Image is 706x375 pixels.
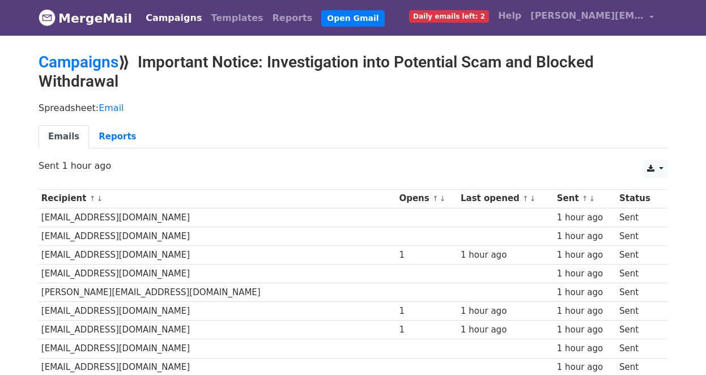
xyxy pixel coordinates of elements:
[409,10,489,23] span: Daily emails left: 2
[557,267,614,280] div: 1 hour ago
[440,194,446,203] a: ↓
[399,305,455,318] div: 1
[494,5,526,27] a: Help
[39,208,397,227] td: [EMAIL_ADDRESS][DOMAIN_NAME]
[90,194,96,203] a: ↑
[616,245,661,264] td: Sent
[39,302,397,321] td: [EMAIL_ADDRESS][DOMAIN_NAME]
[39,283,397,302] td: [PERSON_NAME][EMAIL_ADDRESS][DOMAIN_NAME]
[616,321,661,339] td: Sent
[405,5,494,27] a: Daily emails left: 2
[616,339,661,358] td: Sent
[39,125,89,148] a: Emails
[557,342,614,355] div: 1 hour ago
[397,189,458,208] th: Opens
[39,227,397,245] td: [EMAIL_ADDRESS][DOMAIN_NAME]
[206,7,267,29] a: Templates
[557,323,614,336] div: 1 hour ago
[557,286,614,299] div: 1 hour ago
[99,103,124,113] a: Email
[557,249,614,262] div: 1 hour ago
[557,361,614,374] div: 1 hour ago
[39,265,397,283] td: [EMAIL_ADDRESS][DOMAIN_NAME]
[530,9,644,23] span: [PERSON_NAME][EMAIL_ADDRESS][PERSON_NAME][DOMAIN_NAME]
[39,321,397,339] td: [EMAIL_ADDRESS][DOMAIN_NAME]
[399,249,455,262] div: 1
[616,208,661,227] td: Sent
[616,265,661,283] td: Sent
[557,305,614,318] div: 1 hour ago
[39,9,56,26] img: MergeMail logo
[39,53,118,71] a: Campaigns
[432,194,439,203] a: ↑
[141,7,206,29] a: Campaigns
[268,7,317,29] a: Reports
[616,302,661,321] td: Sent
[557,211,614,224] div: 1 hour ago
[461,323,551,336] div: 1 hour ago
[461,305,551,318] div: 1 hour ago
[458,189,554,208] th: Last opened
[39,189,397,208] th: Recipient
[96,194,103,203] a: ↓
[39,102,667,114] p: Spreadsheet:
[39,53,667,91] h2: ⟫ Important Notice: Investigation into Potential Scam and Blocked Withdrawal
[39,160,667,172] p: Sent 1 hour ago
[554,189,616,208] th: Sent
[39,339,397,358] td: [EMAIL_ADDRESS][DOMAIN_NAME]
[399,323,455,336] div: 1
[616,227,661,245] td: Sent
[557,230,614,243] div: 1 hour ago
[616,189,661,208] th: Status
[39,6,132,30] a: MergeMail
[522,194,529,203] a: ↑
[589,194,596,203] a: ↓
[89,125,146,148] a: Reports
[530,194,536,203] a: ↓
[616,283,661,302] td: Sent
[582,194,588,203] a: ↑
[526,5,658,31] a: [PERSON_NAME][EMAIL_ADDRESS][PERSON_NAME][DOMAIN_NAME]
[461,249,551,262] div: 1 hour ago
[321,10,384,27] a: Open Gmail
[39,245,397,264] td: [EMAIL_ADDRESS][DOMAIN_NAME]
